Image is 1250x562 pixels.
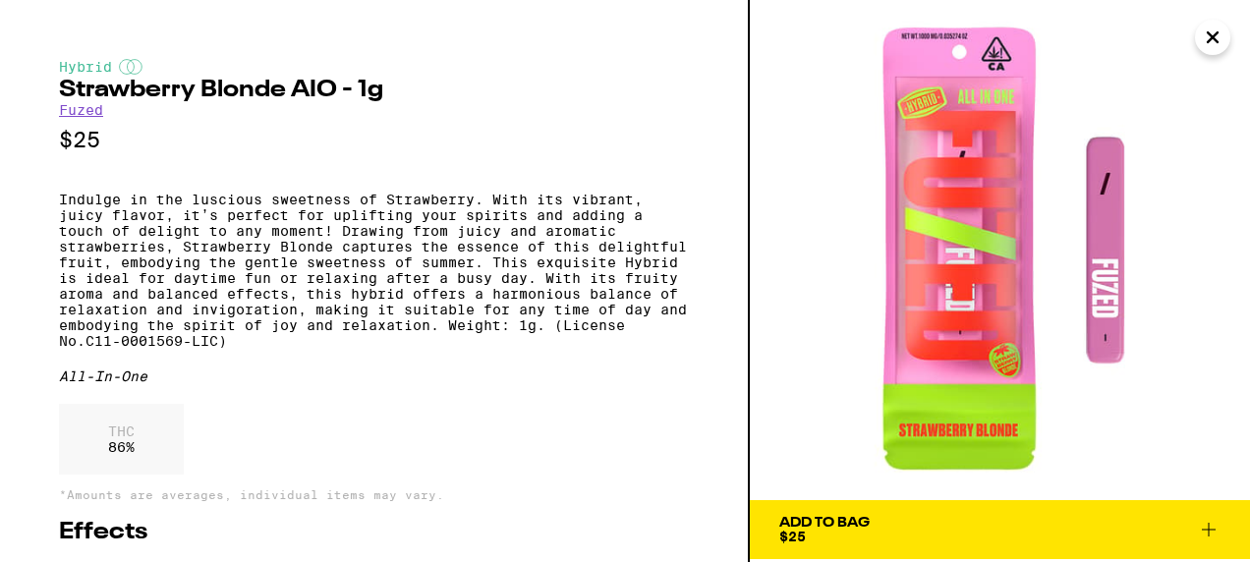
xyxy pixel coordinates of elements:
div: 86 % [59,404,184,475]
span: Hi. Need any help? [12,14,142,29]
button: Close [1195,20,1230,55]
p: $25 [59,128,689,152]
h2: Strawberry Blonde AIO - 1g [59,79,689,102]
div: Add To Bag [779,516,870,530]
p: Indulge in the luscious sweetness of Strawberry. With its vibrant, juicy flavor, it’s perfect for... [59,192,689,349]
p: *Amounts are averages, individual items may vary. [59,488,689,501]
p: THC [108,423,135,439]
button: Add To Bag$25 [750,500,1250,559]
h2: Effects [59,521,689,544]
img: hybridColor.svg [119,59,142,75]
div: All-In-One [59,368,689,384]
div: Hybrid [59,59,689,75]
a: Fuzed [59,102,103,118]
span: $25 [779,529,806,544]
